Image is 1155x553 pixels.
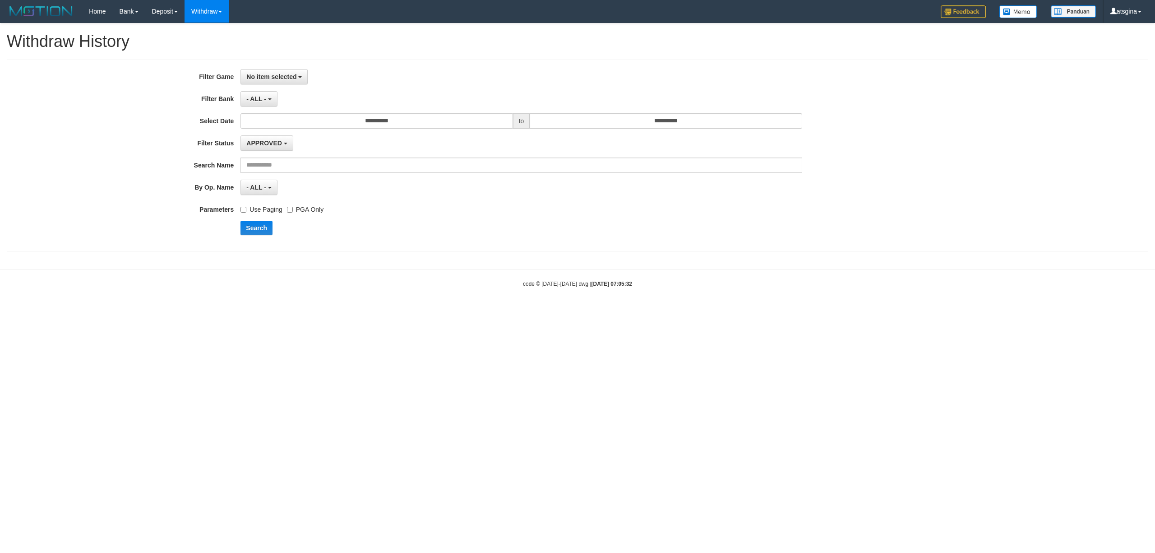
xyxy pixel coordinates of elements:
[240,221,273,235] button: Search
[246,73,296,80] span: No item selected
[941,5,986,18] img: Feedback.jpg
[287,202,323,214] label: PGA Only
[591,281,632,287] strong: [DATE] 07:05:32
[287,207,293,213] input: PGA Only
[240,91,277,107] button: - ALL -
[246,184,266,191] span: - ALL -
[7,5,75,18] img: MOTION_logo.png
[246,95,266,102] span: - ALL -
[1051,5,1096,18] img: panduan.png
[240,135,293,151] button: APPROVED
[240,69,308,84] button: No item selected
[240,180,277,195] button: - ALL -
[240,202,282,214] label: Use Paging
[513,113,530,129] span: to
[7,33,1148,51] h1: Withdraw History
[999,5,1037,18] img: Button%20Memo.svg
[523,281,632,287] small: code © [DATE]-[DATE] dwg |
[246,139,282,147] span: APPROVED
[240,207,246,213] input: Use Paging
